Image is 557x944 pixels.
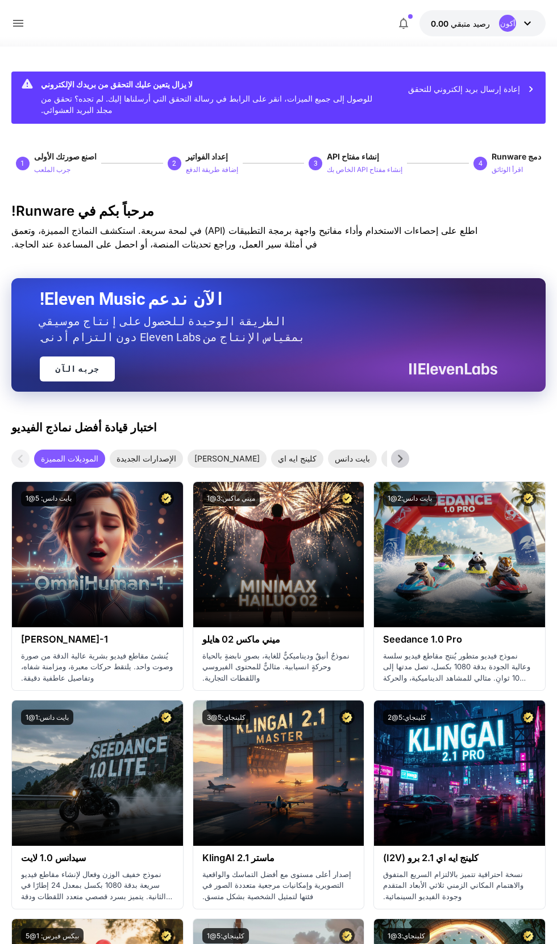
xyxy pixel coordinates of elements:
[383,870,523,901] font: نسخة احترافية تتميز بالالتزام السريع المتفوق والاهتمام المكاني الزمني ثلاثي الأبعاد المتقدم وجودة...
[383,710,431,725] button: كلينجاي:5@2
[34,152,97,161] font: اصنع صورتك الأولى
[11,421,157,434] font: اختبار قيادة أفضل نماذج الفيديو
[26,494,72,502] font: بايت دانس: 5@1
[41,79,193,89] font: لا يزال يتعين عليك التحقق من بريدك الإلكتروني
[327,165,402,174] font: إنشاء مفتاح API الخاص بك
[207,713,246,721] font: كلينجاي:5@3
[431,19,448,28] font: 0.00
[521,491,536,506] button: نموذج معتمد - تم فحصه للحصول على أفضل أداء ويتضمن ترخيصًا تجاريًا.
[383,651,530,694] font: نموذج فيديو متطور يُنتج مقاطع فيديو سلسة وعالية الجودة بدقة 1080 بكسل، تصل مدتها إلى 10 ثوانٍ. مث...
[202,651,350,682] font: نموذجٌ أنيقٌ وديناميكيٌّ للغاية، بصورٍ نابضةٍ بالحياة وحركةٍ انسيابية. مثاليٌّ للمحتوى الفيروسي و...
[328,450,377,468] div: بايت دانس
[451,19,490,28] font: رصيد متبقي
[419,10,546,36] button: 0.00 دولارأكون
[327,162,402,176] button: إنشاء مفتاح API الخاص بك
[34,450,105,468] div: الموديلات المميزة
[207,932,244,940] font: كلينجاي:5@1
[202,852,275,863] font: KlingAI 2.1 ماستر
[188,450,267,468] div: [PERSON_NAME]
[26,932,79,940] font: بيكس فيرس: 1@5
[383,852,479,863] font: كلينج ايه اي 2.1 برو (I2V)
[314,160,318,167] font: 3
[388,713,426,721] font: كلينجاي:5@2
[408,84,520,94] font: إعادة إرسال بريد إلكتروني للتحقق
[21,651,173,682] font: يُنشئ مقاطع فيديو بشرية عالية الدقة من صورة وصوت واحد. يلتقط حركات معبرة، ومزامنة شفاه، وتفاصيل ع...
[21,491,76,506] button: بايت دانس: 5@1
[41,454,98,463] font: الموديلات المميزة
[56,364,99,374] font: جربه الآن
[193,700,364,846] img: بديل
[172,160,176,167] font: 2
[34,162,70,176] button: جرب الملعب
[202,928,249,943] button: كلينجاي:5@1
[374,482,545,627] img: بديل
[21,633,108,645] font: [PERSON_NAME]-1
[41,94,372,115] font: للوصول إلى جميع الميزات، انقر على الرابط في رسالة التحقق التي أرسلناها إليك. لم تجده؟ تحقق من مجل...
[374,700,545,846] img: بديل
[40,314,305,344] font: الطريقة الوحيدة للحصول على إنتاج موسيقي بمقياس الإنتاج من Eleven Labs دون التزام أدنى.
[26,713,69,721] font: بايت دانس:1@1
[388,494,432,502] font: بايت دانس:2@1
[186,165,238,174] font: إضافة طريقة الدفع
[110,450,183,468] div: الإصدارات الجديدة
[11,203,154,219] font: مرحباً بكم في Runware!
[202,633,280,645] font: ميني ماكس 02 هايلو
[383,928,430,943] button: كلينجاي:3@1
[278,454,317,463] font: كلينج ايه اي
[159,491,174,506] button: نموذج معتمد - تم فحصه للحصول على أفضل أداء ويتضمن ترخيصًا تجاريًا.
[186,162,238,176] button: إضافة طريقة الدفع
[11,225,477,250] font: اطلع على إحصاءات الاستخدام وأداء مفاتيح واجهة برمجة التطبيقات (API) في لمحة سريعة. استكشف النماذج...
[388,932,425,940] font: كلينجاي:3@1
[492,162,523,176] button: اقرأ الوثائق
[271,450,323,468] div: كلينج ايه اي
[193,482,364,627] img: بديل
[479,160,483,167] font: 4
[402,77,541,100] button: إعادة إرسال بريد إلكتروني للتحقق
[159,928,174,943] button: نموذج معتمد - تم فحصه للحصول على أفضل أداء ويتضمن ترخيصًا تجاريًا.
[202,870,351,901] font: إصدار أعلى مستوى مع أفضل التماسك والواقعية التصويرية وإمكانيات مرجعية متعددة الصور في فئتها لتمثي...
[21,870,172,912] font: نموذج خفيف الوزن وفعال لإنشاء مقاطع فيديو سريعة بدقة 1080 بكسل بمعدل 24 إطارًا في الثانية. يتميز ...
[383,491,437,506] button: بايت دانس:2@1
[21,928,84,943] button: بيكس فيرس: 1@5
[500,19,516,28] font: أكون
[159,710,174,725] button: نموذج معتمد - تم فحصه للحصول على أفضل أداء ويتضمن ترخيصًا تجاريًا.
[40,289,225,309] font: الآن ندعم Eleven Music!
[21,710,73,725] button: بايت دانس:1@1
[186,152,228,161] font: إعداد الفواتير
[202,491,260,506] button: ميني ماكس:3@1
[521,928,536,943] button: نموذج معتمد - تم فحصه للحصول على أفضل أداء ويتضمن ترخيصًا تجاريًا.
[492,165,523,174] font: اقرأ الوثائق
[21,852,86,863] font: سيدانس 1.0 لايت
[339,710,355,725] button: نموذج معتمد - تم فحصه للحصول على أفضل أداء ويتضمن ترخيصًا تجاريًا.
[327,152,379,161] font: إنشاء مفتاح API
[335,454,370,463] font: بايت دانس
[431,18,490,30] div: 0.00 دولار
[12,482,183,627] img: بديل
[194,454,260,463] font: [PERSON_NAME]
[383,633,462,645] font: Seedance 1.0 Pro
[339,491,355,506] button: نموذج معتمد - تم فحصه للحصول على أفضل أداء ويتضمن ترخيصًا تجاريًا.
[202,710,250,725] button: كلينجاي:5@3
[521,710,536,725] button: نموذج معتمد - تم فحصه للحصول على أفضل أداء ويتضمن ترخيصًا تجاريًا.
[117,454,176,463] font: الإصدارات الجديدة
[20,160,24,167] font: 1
[34,165,70,174] font: جرب الملعب
[40,356,115,381] a: جربه الآن
[207,494,255,502] font: ميني ماكس:3@1
[12,700,183,846] img: بديل
[339,928,355,943] button: نموذج معتمد - تم فحصه للحصول على أفضل أداء ويتضمن ترخيصًا تجاريًا.
[492,152,541,161] font: دمج Runware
